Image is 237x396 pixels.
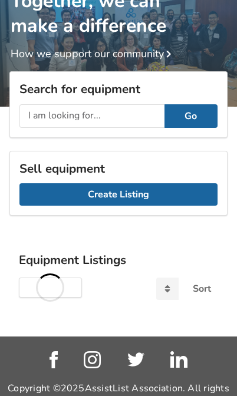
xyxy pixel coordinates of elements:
[164,104,218,128] button: Go
[170,351,187,368] img: linkedin_link
[19,183,218,206] a: Create Listing
[19,252,218,268] h3: Equipment Listings
[19,81,218,97] h3: Search for equipment
[127,352,144,367] img: twitter_link
[193,284,211,293] div: Sort
[84,351,101,368] img: instagram_link
[19,104,164,128] input: I am looking for...
[50,351,58,368] img: facebook_link
[19,161,218,176] h3: Sell equipment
